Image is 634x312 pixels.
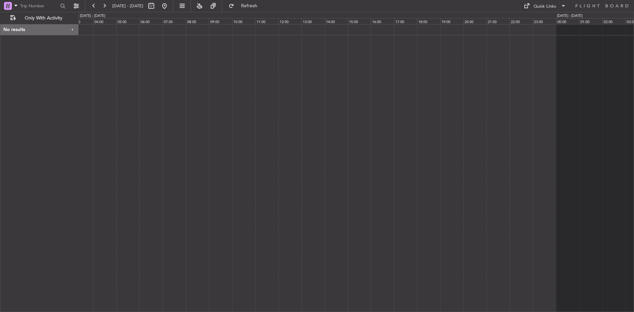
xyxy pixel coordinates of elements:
div: 18:00 [417,18,440,24]
div: 22:00 [510,18,533,24]
span: [DATE] - [DATE] [112,3,143,9]
div: 21:00 [486,18,510,24]
button: Refresh [226,1,265,11]
div: 00:00 [556,18,579,24]
div: 06:00 [139,18,162,24]
div: 08:00 [186,18,209,24]
div: 01:00 [579,18,602,24]
div: 10:00 [232,18,255,24]
div: [DATE] - [DATE] [80,13,105,19]
div: 07:00 [162,18,186,24]
div: 13:00 [301,18,325,24]
div: 04:00 [93,18,116,24]
div: 20:00 [463,18,486,24]
div: Quick Links [534,3,556,10]
span: Refresh [235,4,263,8]
div: 17:00 [394,18,417,24]
div: 11:00 [255,18,278,24]
div: 23:00 [533,18,556,24]
button: Quick Links [520,1,569,11]
div: 12:00 [278,18,301,24]
div: 15:00 [348,18,371,24]
input: Trip Number [20,1,58,11]
button: Only With Activity [7,13,72,23]
div: 19:00 [440,18,463,24]
div: 14:00 [325,18,348,24]
div: 09:00 [209,18,232,24]
div: [DATE] - [DATE] [557,13,582,19]
div: 02:00 [602,18,625,24]
div: 03:00 [70,18,93,24]
span: Only With Activity [17,16,70,20]
div: 16:00 [371,18,394,24]
div: 05:00 [116,18,139,24]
